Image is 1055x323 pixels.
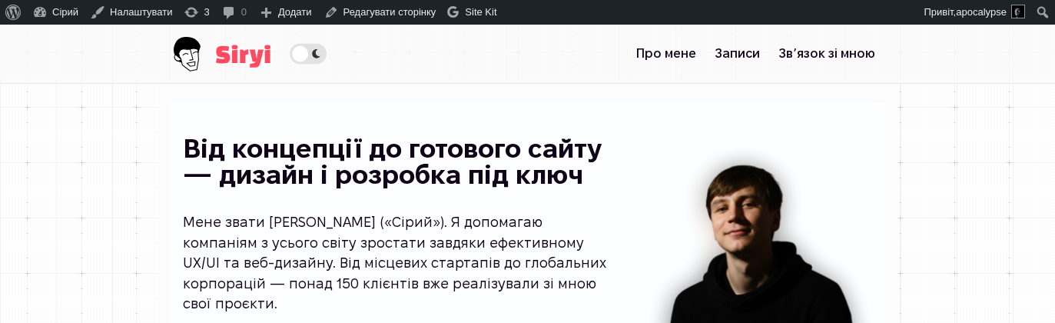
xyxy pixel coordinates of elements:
a: Звʼязок зі мною [769,38,884,69]
a: Записи [705,38,769,69]
span: apocalypse [956,6,1007,18]
span: Site Kit [465,6,496,18]
img: Сірий [171,25,270,83]
a: Про мене [627,38,705,69]
h1: Від концепції до готового сайту — дизайн і розробка під ключ [183,136,615,188]
p: Мене звати [PERSON_NAME] («Сірий»). Я допомагаю компаніям з усього світу зростати завдяки ефектив... [183,212,615,314]
label: Theme switcher [290,43,327,64]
